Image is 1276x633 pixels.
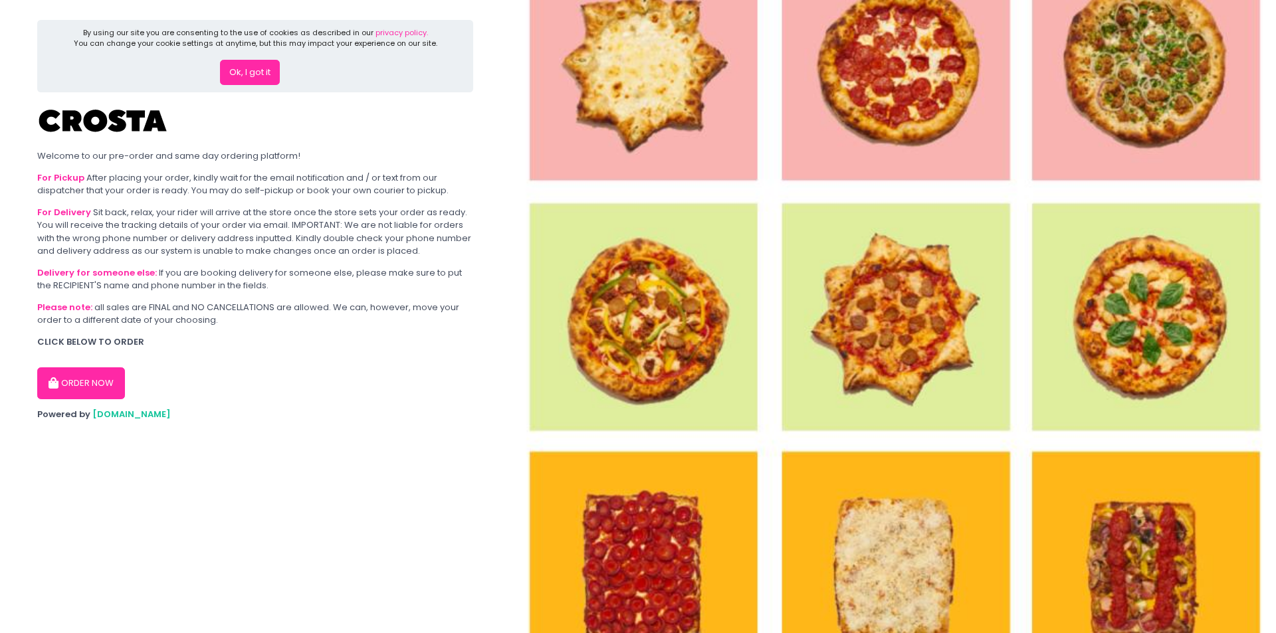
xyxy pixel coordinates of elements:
[37,266,473,292] div: If you are booking delivery for someone else, please make sure to put the RECIPIENT'S name and ph...
[220,60,280,85] button: Ok, I got it
[375,27,428,38] a: privacy policy.
[37,206,473,258] div: Sit back, relax, your rider will arrive at the store once the store sets your order as ready. You...
[37,367,125,399] button: ORDER NOW
[37,301,473,327] div: all sales are FINAL and NO CANCELLATIONS are allowed. We can, however, move your order to a diffe...
[37,335,473,349] div: CLICK BELOW TO ORDER
[37,171,473,197] div: After placing your order, kindly wait for the email notification and / or text from our dispatche...
[37,301,92,314] b: Please note:
[37,206,91,219] b: For Delivery
[37,266,157,279] b: Delivery for someone else:
[92,408,171,420] a: [DOMAIN_NAME]
[37,101,170,141] img: Crosta Pizzeria
[74,27,437,49] div: By using our site you are consenting to the use of cookies as described in our You can change you...
[37,408,473,421] div: Powered by
[37,171,84,184] b: For Pickup
[37,149,473,163] div: Welcome to our pre-order and same day ordering platform!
